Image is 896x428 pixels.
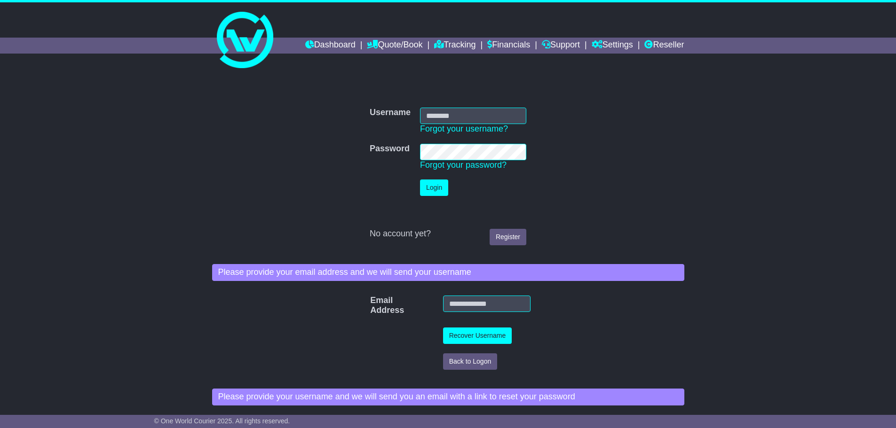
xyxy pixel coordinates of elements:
a: Settings [592,38,633,54]
button: Back to Logon [443,353,498,370]
a: Financials [487,38,530,54]
div: Please provide your username and we will send you an email with a link to reset your password [212,389,684,405]
button: Recover Username [443,327,512,344]
span: © One World Courier 2025. All rights reserved. [154,417,290,425]
label: Password [370,144,410,154]
a: Quote/Book [367,38,422,54]
a: Tracking [434,38,476,54]
a: Register [490,229,526,245]
button: Login [420,179,448,196]
a: Dashboard [305,38,356,54]
a: Forgot your password? [420,160,507,170]
a: Forgot your username? [420,124,508,133]
div: Please provide your email address and we will send your username [212,264,684,281]
label: Email Address [365,296,382,316]
label: Username [370,108,411,118]
a: Support [542,38,580,54]
a: Reseller [644,38,684,54]
div: No account yet? [370,229,526,239]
